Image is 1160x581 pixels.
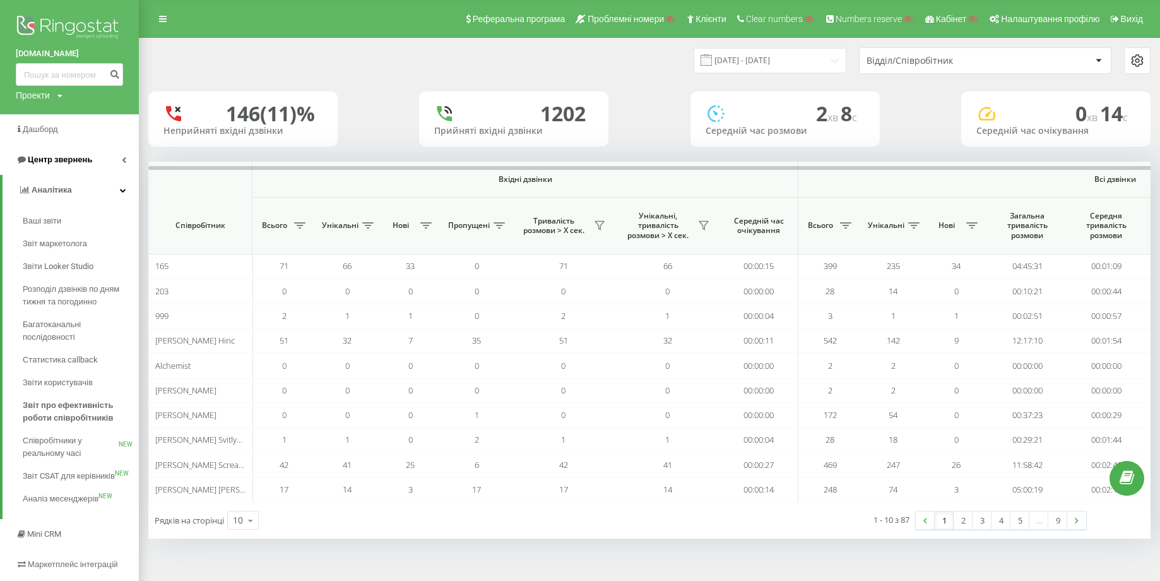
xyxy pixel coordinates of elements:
a: 4 [991,512,1010,529]
span: 0 [561,360,565,371]
span: 17 [472,484,481,495]
div: Неприйняті вхідні дзвінки [163,126,323,136]
span: Рядків на сторінці [155,515,224,526]
span: Маркетплейс інтеграцій [28,560,118,569]
td: 00:00:57 [1067,304,1145,328]
span: 0 [954,409,959,421]
span: 41 [343,459,352,470]
span: 26 [952,459,961,470]
span: 6 [475,459,479,470]
span: 0 [475,310,479,321]
span: 0 [475,285,479,297]
a: 5 [1010,512,1029,529]
span: 0 [665,385,670,396]
span: Alchemist [155,360,191,371]
span: 235 [887,260,900,272]
div: Відділ/Співробітник [867,56,1017,66]
span: Нові [385,220,417,231]
span: Звіт CSAT для керівників [23,470,115,482]
td: 00:00:00 [1067,353,1145,378]
span: 1 [665,310,670,321]
span: 142 [887,335,900,346]
span: 18 [889,434,897,445]
span: Співробітники у реальному часі [23,434,119,460]
span: 33 [406,260,415,272]
span: 248 [824,484,837,495]
span: [PERSON_NAME] Screamzy Karvatskyi [155,459,292,470]
a: Звіти користувачів [23,371,139,394]
td: 00:00:15 [719,254,798,279]
td: 00:00:00 [719,403,798,428]
span: 0 [954,385,959,396]
span: Співробітник [159,220,241,231]
div: 10 [233,514,243,527]
span: 42 [559,459,568,470]
span: 14 [663,484,672,495]
span: 3 [408,484,413,495]
td: 00:02:41 [1067,453,1145,477]
span: 7 [408,335,413,346]
span: Статистика callback [23,354,98,366]
span: 71 [280,260,288,272]
td: 00:02:51 [988,304,1067,328]
a: 1 [935,512,954,529]
td: 00:00:27 [719,453,798,477]
td: 00:00:00 [988,378,1067,403]
span: 247 [887,459,900,470]
span: 0 [665,285,670,297]
span: Numbers reserve [836,14,902,24]
span: 35 [472,335,481,346]
td: 00:00:29 [1067,403,1145,428]
div: Середній час розмови [706,126,865,136]
td: 00:01:44 [1067,428,1145,452]
span: 42 [280,459,288,470]
span: 1 [561,434,565,445]
span: 3 [828,310,832,321]
span: 0 [282,360,287,371]
span: 542 [824,335,837,346]
span: 25 [406,459,415,470]
span: хв [1087,111,1100,124]
span: Ваші звіти [23,215,61,227]
span: 0 [345,409,350,421]
a: Звіти Looker Studio [23,255,139,278]
span: Кабінет [936,14,967,24]
span: 0 [282,385,287,396]
span: Середня тривалість розмови [1076,211,1136,241]
span: Розподіл дзвінків по дням тижня та погодинно [23,283,133,308]
span: 2 [561,310,565,321]
span: 66 [343,260,352,272]
span: 0 [561,385,565,396]
td: 00:29:21 [988,428,1067,452]
span: 0 [954,434,959,445]
span: 0 [408,285,413,297]
a: 9 [1048,512,1067,529]
span: [PERSON_NAME] [155,385,216,396]
span: 1 [282,434,287,445]
div: 1 - 10 з 87 [873,513,909,526]
span: 0 [475,260,479,272]
span: 0 [345,285,350,297]
td: 00:00:00 [719,353,798,378]
td: 00:00:44 [1067,279,1145,303]
span: 9 [954,335,959,346]
span: Пропущені [448,220,490,231]
td: 05:00:19 [988,477,1067,502]
span: 2 [282,310,287,321]
a: Аналiтика [3,175,139,205]
a: Багатоканальні послідовності [23,313,139,349]
td: 00:02:12 [1067,477,1145,502]
span: Mini CRM [27,529,61,539]
span: Вхідні дзвінки [285,174,765,184]
span: 17 [559,484,568,495]
div: Проекти [16,89,50,102]
span: 71 [559,260,568,272]
span: 32 [663,335,672,346]
span: 1 [345,310,350,321]
td: 00:00:00 [719,279,798,303]
span: 0 [408,409,413,421]
span: Дашборд [23,124,58,134]
span: 0 [665,360,670,371]
td: 12:17:10 [988,328,1067,353]
span: [PERSON_NAME] Svitlychna [155,434,255,445]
